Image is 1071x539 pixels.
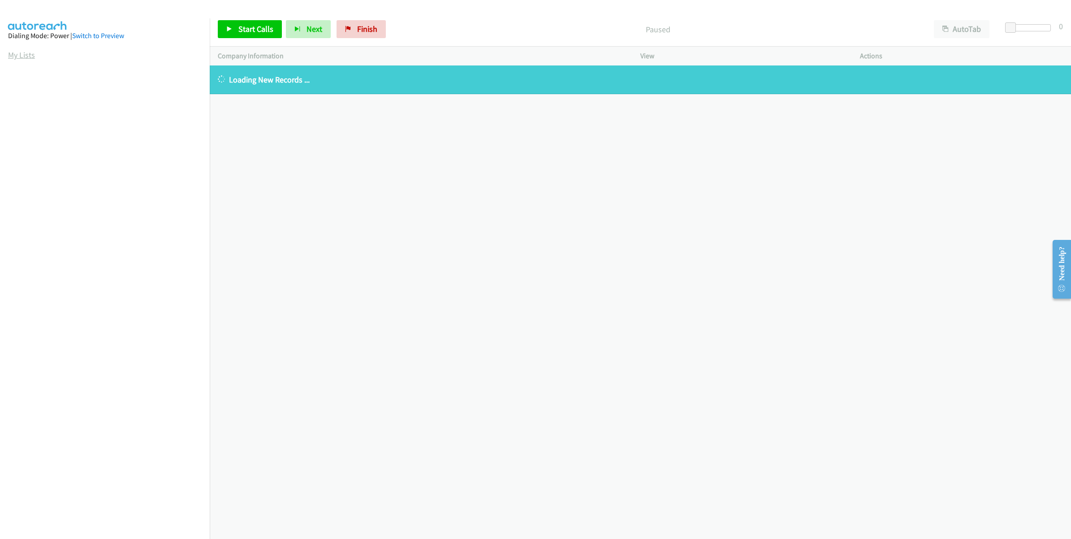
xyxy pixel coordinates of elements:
a: My Lists [8,50,35,60]
p: View [640,51,844,61]
a: Switch to Preview [72,31,124,40]
p: Loading New Records ... [218,74,1063,86]
button: AutoTab [934,20,989,38]
a: Finish [337,20,386,38]
div: Delay between calls (in seconds) [1010,24,1051,31]
p: Paused [398,23,918,35]
iframe: Resource Center [1045,234,1071,305]
span: Finish [357,24,377,34]
div: Dialing Mode: Power | [8,30,202,41]
p: Actions [860,51,1063,61]
span: Start Calls [238,24,273,34]
span: Next [307,24,322,34]
button: Next [286,20,331,38]
iframe: Dialpad [8,69,210,495]
div: 0 [1059,20,1063,32]
a: Start Calls [218,20,282,38]
p: Company Information [218,51,624,61]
